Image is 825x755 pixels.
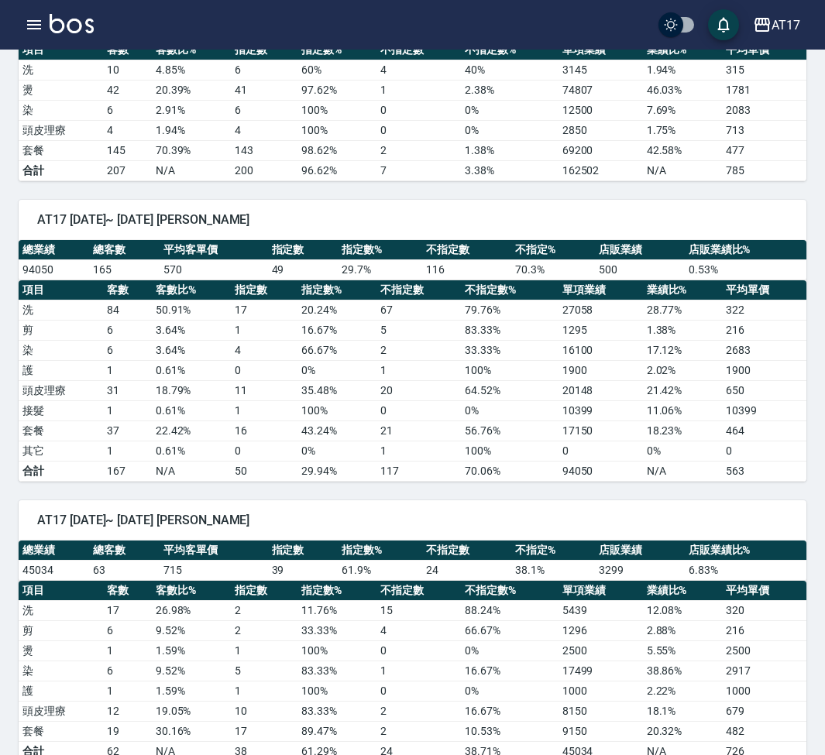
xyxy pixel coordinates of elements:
td: N/A [152,461,231,481]
td: 83.33 % [461,320,558,340]
td: 100 % [297,400,376,420]
td: 護 [19,681,103,701]
th: 不指定數 [376,581,461,601]
td: 50 [231,461,297,481]
td: N/A [643,160,722,180]
th: 平均單價 [722,40,806,60]
td: 17499 [559,661,643,681]
td: 464 [722,420,806,441]
th: 業績比% [643,40,722,60]
td: 5 [376,320,461,340]
th: 業績比% [643,280,722,300]
th: 平均客單價 [160,541,268,561]
td: 10 [103,60,152,80]
td: 88.24 % [461,600,558,620]
td: 70.39 % [152,140,231,160]
td: 16.67 % [461,661,558,681]
td: 4.85 % [152,60,231,80]
td: 2 [231,600,297,620]
td: 74807 [559,80,643,100]
td: 1.38 % [643,320,722,340]
td: 0 [376,681,461,701]
td: 6.83 % [685,560,806,580]
th: 店販業績 [595,541,684,561]
th: 不指定數% [461,280,558,300]
td: 2.38 % [461,80,558,100]
td: 96.62% [297,160,376,180]
th: 平均單價 [722,581,806,601]
td: 19 [103,721,152,741]
td: 45034 [19,560,89,580]
td: 2500 [722,640,806,661]
td: 0 % [461,681,558,701]
td: 9.52 % [152,620,231,640]
td: 713 [722,120,806,140]
th: 指定數 [231,581,297,601]
td: 頭皮理療 [19,380,103,400]
td: 117 [376,461,461,481]
th: 指定數% [297,581,376,601]
td: 7.69 % [643,100,722,120]
td: 燙 [19,640,103,661]
td: 33.33 % [461,340,558,360]
td: 38.86 % [643,661,722,681]
td: 2.02 % [643,360,722,380]
td: 83.33 % [297,661,376,681]
th: 指定數% [297,40,376,60]
td: 12500 [559,100,643,120]
td: 2 [376,140,461,160]
th: 不指定數 [422,541,511,561]
td: 20148 [559,380,643,400]
td: 0 [722,441,806,461]
td: 1 [103,400,152,420]
td: 3145 [559,60,643,80]
td: 29.7 % [338,259,421,280]
button: save [708,9,739,40]
td: 69200 [559,140,643,160]
th: 店販業績 [595,240,684,260]
td: 0 % [297,441,376,461]
th: 不指定% [511,541,595,561]
td: 合計 [19,461,103,481]
td: 0 [376,640,461,661]
td: 2.88 % [643,620,722,640]
td: 1 [103,640,152,661]
td: 100 % [297,640,376,661]
td: 322 [722,300,806,320]
td: N/A [643,461,722,481]
td: 27058 [559,300,643,320]
td: 21.42 % [643,380,722,400]
td: 39 [268,560,339,580]
td: 1.38 % [461,140,558,160]
td: 100 % [297,100,376,120]
td: 10399 [722,400,806,420]
th: 客數比% [152,40,231,60]
th: 總業績 [19,541,89,561]
td: 5.55 % [643,640,722,661]
td: 12 [103,701,152,721]
td: 2683 [722,340,806,360]
td: 3299 [595,560,684,580]
td: 83.33 % [297,701,376,721]
td: 216 [722,320,806,340]
td: 2.22 % [643,681,722,701]
td: 2917 [722,661,806,681]
td: 94050 [559,461,643,481]
td: 482 [722,721,806,741]
th: 單項業績 [559,280,643,300]
td: 28.77 % [643,300,722,320]
td: 5439 [559,600,643,620]
table: a dense table [19,240,806,280]
td: 9.52 % [152,661,231,681]
td: 24 [422,560,511,580]
td: 3.64 % [152,320,231,340]
td: 12.08 % [643,600,722,620]
td: 64.52 % [461,380,558,400]
td: 6 [103,320,152,340]
td: 0 [376,120,461,140]
td: 11.06 % [643,400,722,420]
td: 1900 [722,360,806,380]
td: 94050 [19,259,89,280]
td: 0 % [297,360,376,380]
td: 165 [89,259,160,280]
